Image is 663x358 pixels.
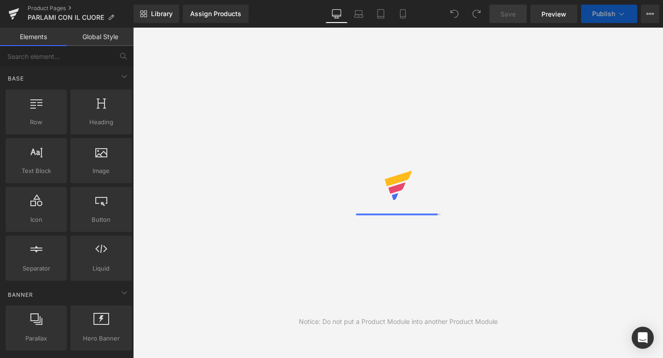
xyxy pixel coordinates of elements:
[392,5,414,23] a: Mobile
[7,290,34,299] span: Banner
[445,5,464,23] button: Undo
[8,264,64,273] span: Separator
[28,5,134,12] a: Product Pages
[326,5,348,23] a: Desktop
[8,334,64,343] span: Parallax
[134,5,179,23] a: New Library
[73,215,129,225] span: Button
[190,10,241,17] div: Assign Products
[541,9,566,19] span: Preview
[8,117,64,127] span: Row
[632,327,654,349] div: Open Intercom Messenger
[348,5,370,23] a: Laptop
[8,166,64,176] span: Text Block
[8,215,64,225] span: Icon
[641,5,659,23] button: More
[592,10,615,17] span: Publish
[530,5,577,23] a: Preview
[370,5,392,23] a: Tablet
[7,74,25,83] span: Base
[299,317,498,327] div: Notice: Do not put a Product Module into another Product Module
[67,28,134,46] a: Global Style
[151,10,173,18] span: Library
[467,5,486,23] button: Redo
[73,117,129,127] span: Heading
[581,5,637,23] button: Publish
[28,14,104,21] span: PARLAMI CON IL CUORE
[73,264,129,273] span: Liquid
[500,9,516,19] span: Save
[73,166,129,176] span: Image
[73,334,129,343] span: Hero Banner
